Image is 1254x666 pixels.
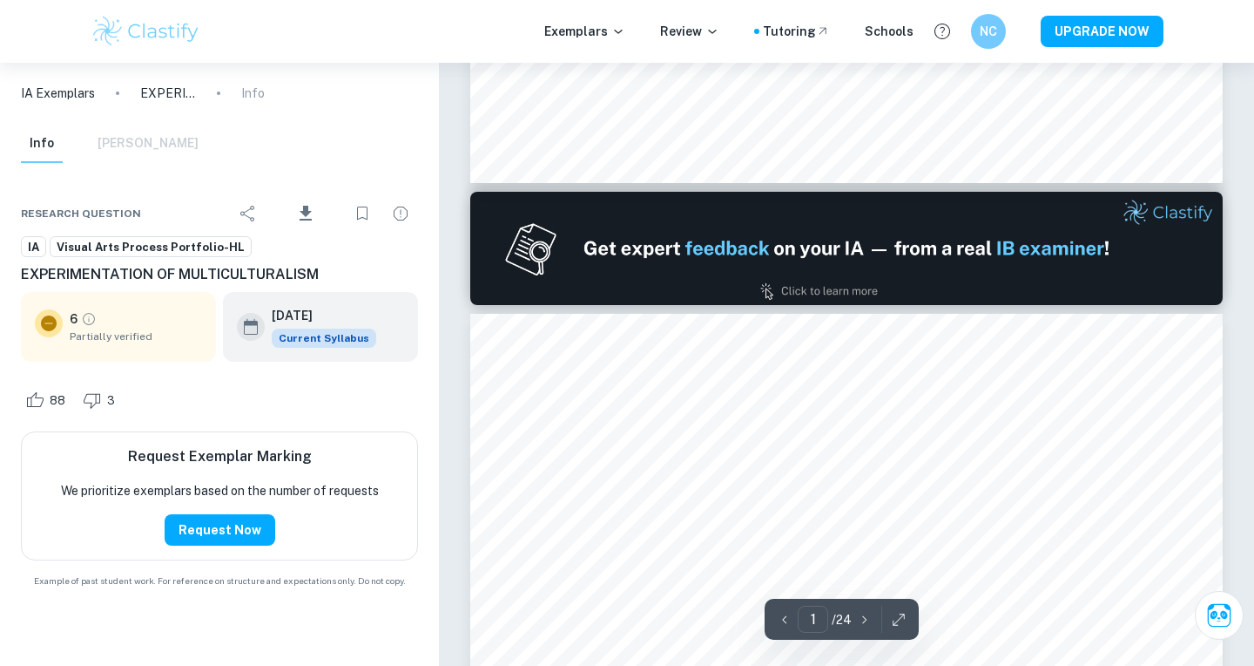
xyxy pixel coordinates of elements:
a: Grade partially verified [81,311,97,327]
h6: NC [979,22,999,41]
a: IA Exemplars [21,84,95,103]
h6: [DATE] [272,306,362,325]
a: IA [21,236,46,258]
span: 88 [40,392,75,410]
div: Report issue [383,196,418,231]
button: Help and Feedback [927,17,957,46]
span: Visual Arts Process Portfolio-HL [51,239,251,256]
div: Share [231,196,266,231]
p: Exemplars [544,22,625,41]
button: Ask Clai [1195,591,1244,640]
button: NC [971,14,1006,49]
span: Research question [21,206,141,221]
span: Example of past student work. For reference on structure and expectations only. Do not copy. [21,574,418,588]
span: IA [22,239,45,256]
a: Schools [865,22,914,41]
h6: Request Exemplar Marking [128,446,312,467]
span: Current Syllabus [272,329,376,348]
img: Ad [470,192,1223,305]
p: / 24 [832,610,852,629]
span: Partially verified [70,329,202,344]
span: 3 [98,392,125,410]
p: Review [660,22,719,41]
div: Like [21,386,75,414]
img: Clastify logo [91,14,201,49]
div: This exemplar is based on the current syllabus. Feel free to refer to it for inspiration/ideas wh... [272,329,376,348]
a: Tutoring [763,22,830,41]
button: Info [21,125,63,163]
button: Request Now [165,514,275,546]
p: We prioritize exemplars based on the number of requests [61,481,379,500]
div: Dislike [78,386,125,414]
p: EXPERIMENTATION OF MULTICULTURALISM [140,84,196,103]
h6: EXPERIMENTATION OF MULTICULTURALISM [21,264,418,285]
p: 6 [70,309,78,329]
a: Visual Arts Process Portfolio-HL [50,236,252,258]
div: Download [269,191,341,236]
p: Info [241,84,265,103]
div: Bookmark [345,196,380,231]
button: UPGRADE NOW [1041,16,1163,47]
